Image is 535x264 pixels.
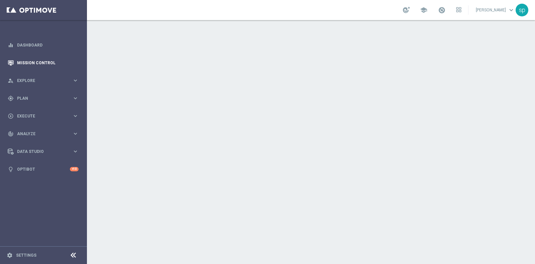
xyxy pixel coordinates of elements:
[72,130,79,137] i: keyboard_arrow_right
[420,6,427,14] span: school
[72,113,79,119] i: keyboard_arrow_right
[508,6,515,14] span: keyboard_arrow_down
[17,132,72,136] span: Analyze
[17,160,70,178] a: Optibot
[72,148,79,155] i: keyboard_arrow_right
[7,131,79,137] button: track_changes Analyze keyboard_arrow_right
[8,42,14,48] i: equalizer
[7,42,79,48] button: equalizer Dashboard
[17,36,79,54] a: Dashboard
[17,96,72,100] span: Plan
[72,95,79,101] i: keyboard_arrow_right
[8,78,72,84] div: Explore
[475,5,516,15] a: [PERSON_NAME]keyboard_arrow_down
[8,78,14,84] i: person_search
[8,160,79,178] div: Optibot
[7,60,79,66] button: Mission Control
[8,113,72,119] div: Execute
[8,54,79,72] div: Mission Control
[17,54,79,72] a: Mission Control
[7,167,79,172] button: lightbulb Optibot +10
[8,36,79,54] div: Dashboard
[7,96,79,101] button: gps_fixed Plan keyboard_arrow_right
[72,77,79,84] i: keyboard_arrow_right
[17,114,72,118] span: Execute
[8,95,14,101] i: gps_fixed
[8,131,72,137] div: Analyze
[16,253,36,257] a: Settings
[7,78,79,83] button: person_search Explore keyboard_arrow_right
[70,167,79,171] div: +10
[516,4,528,16] div: sp
[8,166,14,172] i: lightbulb
[8,95,72,101] div: Plan
[8,149,72,155] div: Data Studio
[8,113,14,119] i: play_circle_outline
[8,131,14,137] i: track_changes
[7,252,13,258] i: settings
[17,150,72,154] span: Data Studio
[17,79,72,83] span: Explore
[7,149,79,154] button: Data Studio keyboard_arrow_right
[7,113,79,119] button: play_circle_outline Execute keyboard_arrow_right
